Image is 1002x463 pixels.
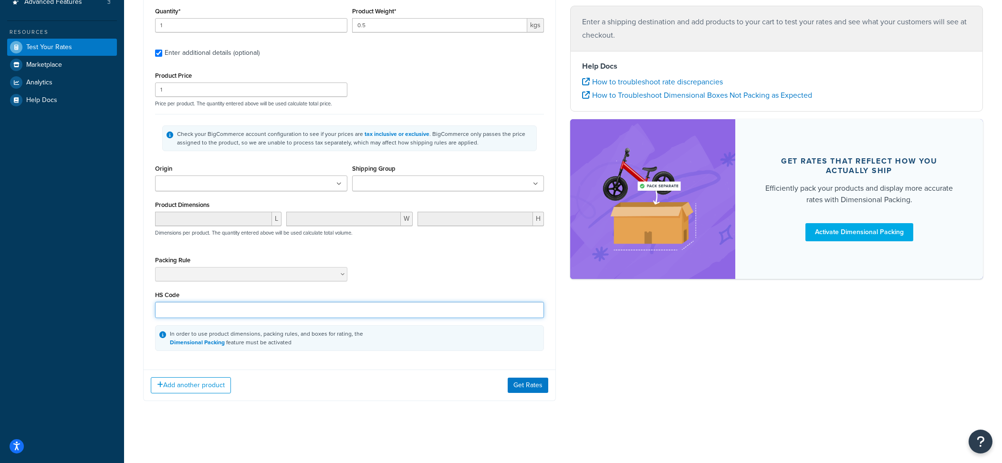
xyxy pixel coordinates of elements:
h4: Help Docs [582,61,971,72]
span: L [272,212,282,226]
p: Price per product. The quantity entered above will be used calculate total price. [153,100,546,107]
input: 0.00 [352,18,528,32]
div: In order to use product dimensions, packing rules, and boxes for rating, the feature must be acti... [170,329,363,347]
a: tax inclusive or exclusive [365,130,429,138]
div: Get rates that reflect how you actually ship [758,156,960,175]
div: Resources [7,28,117,36]
span: kgs [527,18,544,32]
span: Marketplace [26,61,62,69]
label: HS Code [155,291,179,298]
span: Analytics [26,79,52,87]
label: Quantity* [155,8,180,15]
div: Check your BigCommerce account configuration to see if your prices are . BigCommerce only passes ... [177,130,532,147]
div: Enter additional details (optional) [165,46,260,60]
a: How to troubleshoot rate discrepancies [582,76,723,87]
a: Dimensional Packing [170,338,225,347]
a: Activate Dimensional Packing [805,223,913,241]
button: Open Resource Center [969,430,992,453]
a: Analytics [7,74,117,91]
a: Marketplace [7,56,117,73]
p: Enter a shipping destination and add products to your cart to test your rates and see what your c... [582,15,971,42]
label: Product Dimensions [155,201,209,208]
span: H [533,212,544,226]
input: 0.0 [155,18,347,32]
a: Help Docs [7,92,117,109]
img: feature-image-dim-d40ad3071a2b3c8e08177464837368e35600d3c5e73b18a22c1e4bb210dc32ac.png [593,134,712,264]
label: Product Price [155,72,192,79]
input: Enter additional details (optional) [155,50,162,57]
label: Shipping Group [352,165,396,172]
label: Origin [155,165,172,172]
p: Dimensions per product. The quantity entered above will be used calculate total volume. [153,229,353,236]
a: Test Your Rates [7,39,117,56]
button: Get Rates [508,378,548,393]
label: Packing Rule [155,257,190,264]
div: Efficiently pack your products and display more accurate rates with Dimensional Packing. [758,183,960,206]
span: Help Docs [26,96,57,104]
button: Add another product [151,377,231,393]
span: W [401,212,413,226]
span: Test Your Rates [26,43,72,51]
label: Product Weight* [352,8,396,15]
a: How to Troubleshoot Dimensional Boxes Not Packing as Expected [582,90,812,101]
